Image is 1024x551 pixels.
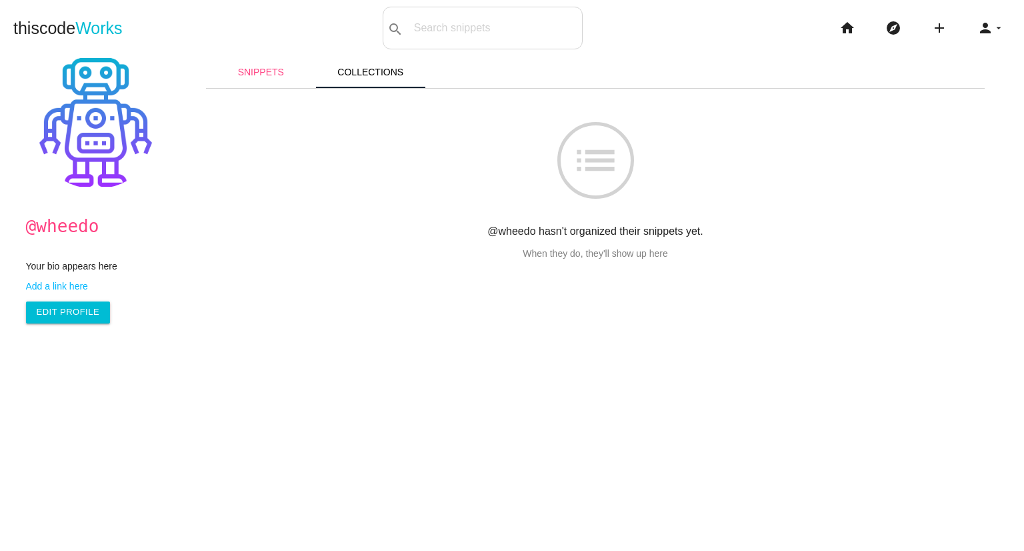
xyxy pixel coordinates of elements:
p: When they do, they'll show up here [193,248,998,259]
a: Add a link here [26,281,179,292]
i: explore [885,7,901,49]
i: arrow_drop_down [993,7,1004,49]
img: robot.png [29,56,162,189]
i: add [931,7,947,49]
i: list [557,122,634,199]
span: Works [75,19,122,37]
button: search [383,7,407,49]
a: Collections [316,56,426,88]
a: Edit Profile [26,302,111,323]
strong: @wheedo hasn't organized their snippets yet. [487,225,703,237]
i: home [839,7,855,49]
p: Your bio appears here [26,261,179,271]
input: Search snippets [407,14,582,42]
i: search [387,8,403,51]
h1: @wheedo [26,217,179,236]
i: person [977,7,993,49]
a: Snippets [206,56,316,88]
a: thiscodeWorks [13,7,123,49]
